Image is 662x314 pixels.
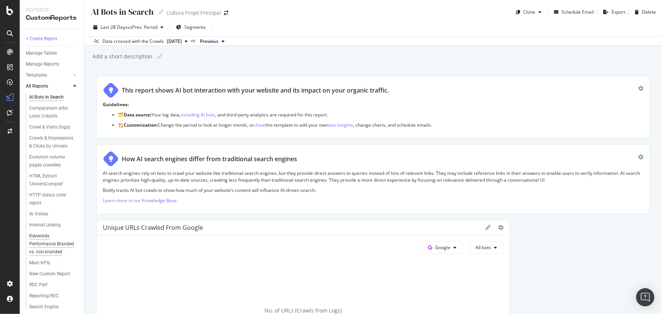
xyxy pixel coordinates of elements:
[26,6,78,14] div: Reports
[29,93,79,101] a: AI Bots in Search
[122,86,389,95] div: This report shows AI bot interaction with your website and its impact on your organic traffic.
[103,187,643,193] p: Botify tracks AI bot crawls to show how much of your website’s content will influence AI-driven s...
[636,288,654,306] div: Open Intercom Messenger
[29,270,79,278] a: New Custom Report
[29,191,79,207] a: HTTP status code report
[29,191,72,207] div: HTTP status code report
[612,9,625,15] div: Export
[29,221,79,229] a: Internal Linking
[642,9,656,15] div: Delete
[118,111,643,118] p: 🗂️ Your log data, , and third-party analytics are required for this report.
[103,101,129,108] strong: Guidelines:
[29,221,61,229] div: Internal Linking
[29,104,74,120] div: Comparaison arbo Loisir Créatifs
[29,123,79,131] a: Crawl & Visits (logs)
[29,292,79,300] a: Reporting RDC
[158,9,164,15] i: Edit report name
[26,35,57,43] div: + Create Report
[600,6,625,18] button: Export
[26,82,71,90] a: All Reports
[224,10,228,16] div: arrow-right-arrow-left
[26,82,48,90] div: All Reports
[200,38,219,45] span: Previous
[29,281,79,289] a: RDC Perf
[29,259,79,267] a: Main KPIs
[632,6,656,18] button: Delete
[26,71,47,79] div: Templates
[29,123,70,131] div: Crawl & Visits (logs)
[124,111,151,118] strong: Data source:
[29,134,74,150] div: Crawls & Impressions & Clicks by Univers
[29,281,47,289] div: RDC Perf
[29,93,64,101] div: AI Bots in Search
[124,122,158,128] strong: Customization:
[29,270,70,278] div: New Custom Report
[29,232,75,256] div: Keywords Performance Branded vs. non-branded
[103,170,643,183] p: AI search engines rely on bots to crawl your website like traditional search engines, but they pr...
[435,244,450,251] span: Google
[102,38,164,45] div: Data crossed with the Crawls
[29,172,79,188] a: HTML Extract 'UniversComplet'
[475,244,491,251] span: All bots
[29,259,50,267] div: Main KPIs
[29,210,79,218] a: IA Visites
[29,210,48,218] div: IA Visites
[29,134,79,150] a: Crawls & Impressions & Clicks by Univers
[118,122,643,128] p: 🏗️ Change the period to look at longer trends, or this template to add your own , change charts, ...
[173,21,209,33] button: Segments
[167,38,182,45] span: 2025 Sep. 23rd
[197,37,228,46] button: Previous
[26,49,57,57] div: Manage Tables
[90,6,154,18] div: AI Bots in Search
[122,155,297,163] div: How AI search engines differ from traditional search engines
[513,6,544,18] button: Clone
[127,24,157,30] span: vs Prev. Period
[638,154,643,160] div: gear
[561,9,594,15] div: Schedule Email
[29,153,74,169] div: Evolution volume pages crawlées
[101,24,127,30] span: Last 28 Days
[181,111,215,118] a: including AI bots
[523,9,535,15] div: Clone
[103,197,177,204] a: Learn more in our Knowledge Base
[264,307,342,314] span: No. of URLs (Crawls from Logs)
[328,122,353,128] a: text insights
[103,224,203,231] div: Unique URLs Crawled from Google
[96,144,650,214] div: How AI search engines differ from traditional search enginesAI search engines rely on bots to cra...
[191,37,197,44] span: vs
[29,292,59,300] div: Reporting RDC
[157,54,162,59] i: Edit report name
[469,242,503,254] button: All bots
[26,71,71,79] a: Templates
[29,172,73,188] div: HTML Extract 'UniversComplet'
[90,21,167,33] button: Last 28 DaysvsPrev. Period
[29,104,79,120] a: Comparaison arbo Loisir Créatifs
[421,242,463,254] button: Google
[26,60,79,68] a: Manage Reports
[254,122,265,128] a: clone
[551,6,594,18] button: Schedule Email
[26,14,78,22] div: CustomReports
[638,86,643,91] div: gear
[164,37,191,46] button: [DATE]
[26,49,79,57] a: Manage Tables
[184,24,206,30] span: Segments
[92,53,153,60] div: Add a short description
[29,153,79,169] a: Evolution volume pages crawlées
[96,76,650,138] div: This report shows AI bot interaction with your website and its impact on your organic traffic.Gui...
[26,35,79,43] a: + Create Report
[26,60,59,68] div: Manage Reports
[167,9,221,17] div: Cultura Projet Principal
[29,232,79,256] a: Keywords Performance Branded vs. non-branded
